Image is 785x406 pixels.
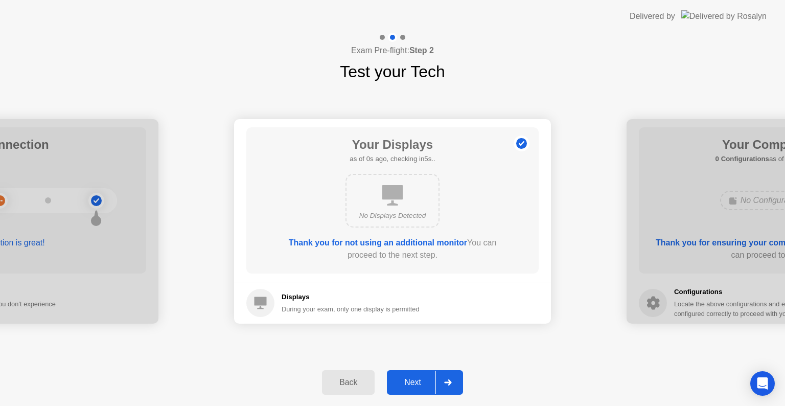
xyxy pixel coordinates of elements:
div: No Displays Detected [355,211,430,221]
b: Step 2 [409,46,434,55]
h1: Test your Tech [340,59,445,84]
h5: as of 0s ago, checking in5s.. [350,154,435,164]
div: Back [325,378,372,387]
h5: Displays [282,292,420,302]
h4: Exam Pre-flight: [351,44,434,57]
h1: Your Displays [350,136,435,154]
img: Delivered by Rosalyn [681,10,767,22]
button: Next [387,370,463,395]
div: During your exam, only one display is permitted [282,304,420,314]
div: Next [390,378,435,387]
div: You can proceed to the next step. [275,237,510,261]
div: Delivered by [630,10,675,22]
button: Back [322,370,375,395]
b: Thank you for not using an additional monitor [289,238,467,247]
div: Open Intercom Messenger [750,371,775,396]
